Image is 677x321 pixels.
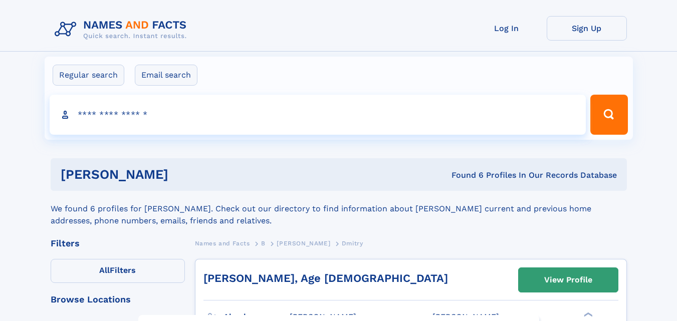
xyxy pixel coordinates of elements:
[51,259,185,283] label: Filters
[51,191,627,227] div: We found 6 profiles for [PERSON_NAME]. Check out our directory to find information about [PERSON_...
[547,16,627,41] a: Sign Up
[467,16,547,41] a: Log In
[261,240,266,247] span: B
[590,95,627,135] button: Search Button
[135,65,197,86] label: Email search
[51,295,185,304] div: Browse Locations
[51,16,195,43] img: Logo Names and Facts
[310,170,617,181] div: Found 6 Profiles In Our Records Database
[51,239,185,248] div: Filters
[99,265,110,275] span: All
[61,168,310,181] h1: [PERSON_NAME]
[195,237,250,249] a: Names and Facts
[582,311,594,318] div: ❯
[261,237,266,249] a: B
[50,95,586,135] input: search input
[277,237,330,249] a: [PERSON_NAME]
[519,268,618,292] a: View Profile
[544,268,592,291] div: View Profile
[53,65,124,86] label: Regular search
[277,240,330,247] span: [PERSON_NAME]
[342,240,363,247] span: Dmitry
[203,272,448,284] a: [PERSON_NAME], Age [DEMOGRAPHIC_DATA]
